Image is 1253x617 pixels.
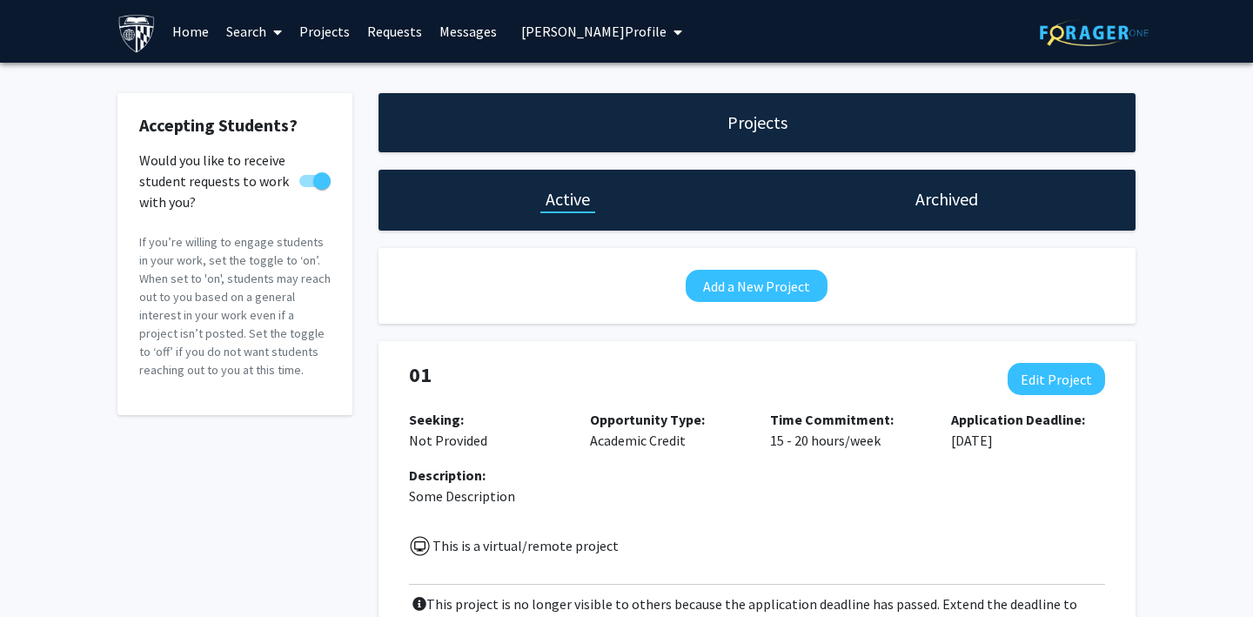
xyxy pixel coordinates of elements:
h1: Projects [727,111,787,135]
iframe: Chat [13,539,74,604]
h2: Accepting Students? [139,115,331,136]
h1: Active [546,187,590,211]
button: Edit Project [1008,363,1105,395]
button: Add a New Project [686,270,828,302]
a: Projects [291,1,358,62]
p: If you’re willing to engage students in your work, set the toggle to ‘on’. When set to 'on', stud... [139,233,331,379]
h4: 01 [409,363,980,388]
a: Search [218,1,291,62]
img: Demo University Logo [117,14,157,53]
a: Requests [358,1,431,62]
img: ForagerOne Logo [1040,19,1149,46]
a: Messages [431,1,506,62]
h1: Archived [915,187,978,211]
span: This is a virtual/remote project [431,537,619,554]
p: Not Provided [409,409,564,451]
b: Time Commitment: [770,411,894,428]
p: 15 - 20 hours/week [770,409,925,451]
a: Home [164,1,218,62]
b: Opportunity Type: [590,411,705,428]
div: Description: [409,465,1105,486]
span: [PERSON_NAME] Profile [521,23,667,40]
span: Would you like to receive student requests to work with you? [139,150,292,212]
b: Seeking: [409,411,464,428]
b: Application Deadline: [951,411,1085,428]
p: Some Description [409,486,1105,506]
p: Academic Credit [590,409,745,451]
p: [DATE] [951,409,1106,451]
